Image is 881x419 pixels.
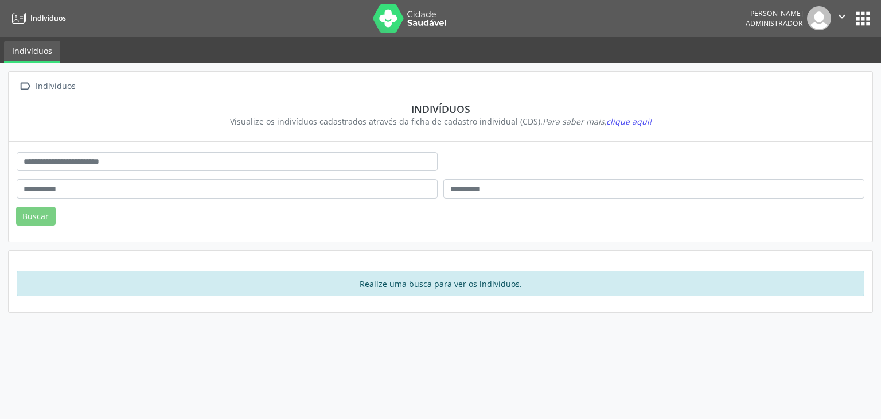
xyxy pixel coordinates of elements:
[16,207,56,226] button: Buscar
[853,9,873,29] button: apps
[746,9,803,18] div: [PERSON_NAME]
[836,10,848,23] i: 
[746,18,803,28] span: Administrador
[8,9,66,28] a: Indivíduos
[25,103,856,115] div: Indivíduos
[30,13,66,23] span: Indivíduos
[606,116,652,127] span: clique aqui!
[33,78,77,95] div: Indivíduos
[543,116,652,127] i: Para saber mais,
[17,78,33,95] i: 
[17,271,864,296] div: Realize uma busca para ver os indivíduos.
[807,6,831,30] img: img
[17,78,77,95] a:  Indivíduos
[25,115,856,127] div: Visualize os indivíduos cadastrados através da ficha de cadastro individual (CDS).
[4,41,60,63] a: Indivíduos
[831,6,853,30] button: 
